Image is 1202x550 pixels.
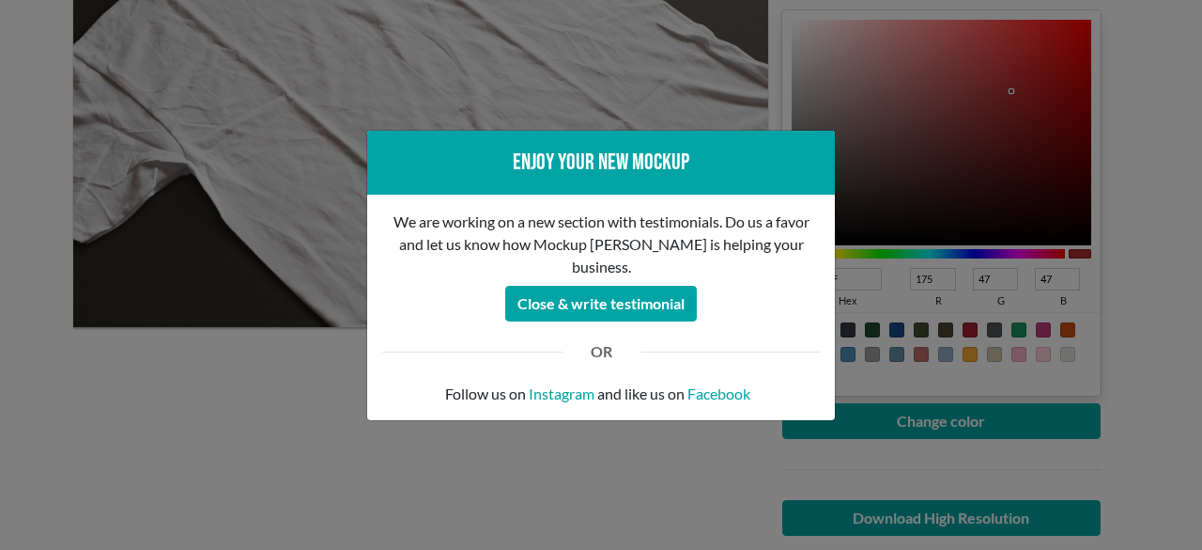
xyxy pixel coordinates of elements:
p: Follow us on and like us on [382,383,820,405]
p: We are working on a new section with testimonials. Do us a favor and let us know how Mockup [PERS... [382,211,820,278]
div: OR [577,340,626,363]
div: Enjoy your new mockup [382,146,820,180]
a: Instagram [529,383,594,405]
a: Facebook [687,383,750,405]
button: Close & write testimonial [505,286,697,322]
a: Close & write testimonial [505,289,697,306]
